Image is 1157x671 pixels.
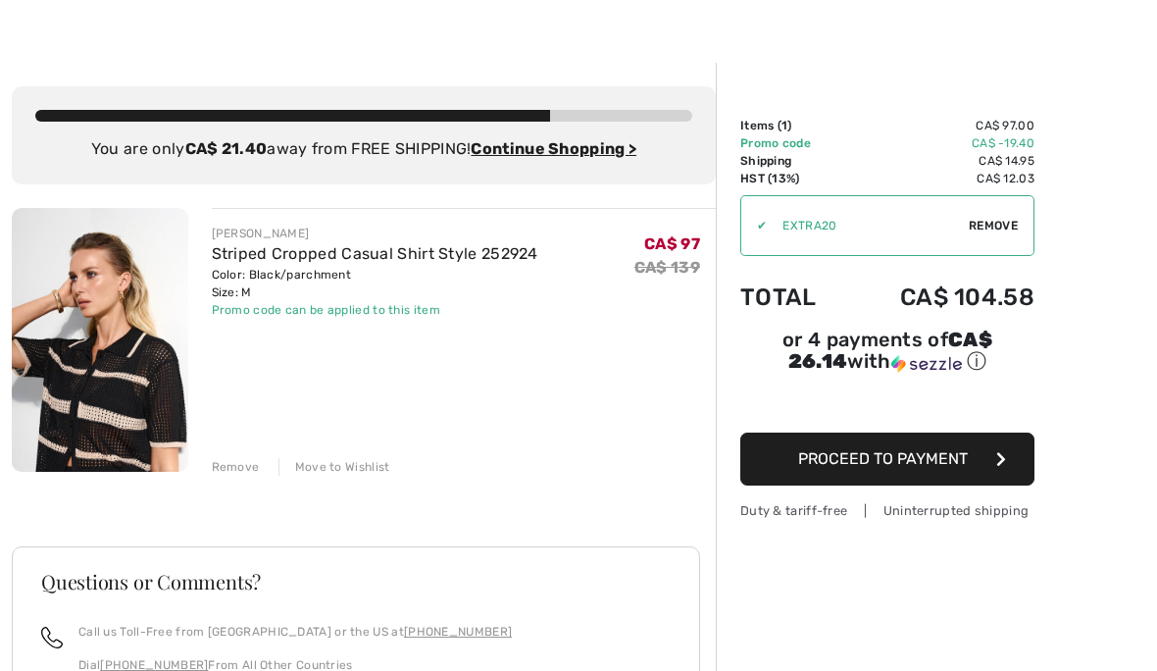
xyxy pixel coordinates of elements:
[212,225,538,242] div: [PERSON_NAME]
[846,264,1034,331] td: CA$ 104.58
[788,328,992,373] span: CA$ 26.14
[740,331,1034,375] div: or 4 payments of with
[740,134,846,152] td: Promo code
[969,217,1018,234] span: Remove
[846,117,1034,134] td: CA$ 97.00
[846,152,1034,170] td: CA$ 14.95
[212,244,538,263] a: Striped Cropped Casual Shirt Style 252924
[35,137,692,161] div: You are only away from FREE SHIPPING!
[891,355,962,373] img: Sezzle
[741,217,767,234] div: ✔
[634,258,700,277] s: CA$ 139
[41,572,671,592] h3: Questions or Comments?
[404,625,512,639] a: [PHONE_NUMBER]
[740,170,846,187] td: HST (13%)
[740,152,846,170] td: Shipping
[212,266,538,301] div: Color: Black/parchment Size: M
[212,458,260,476] div: Remove
[767,196,969,255] input: Promo code
[185,139,268,158] strong: CA$ 21.40
[740,331,1034,382] div: or 4 payments ofCA$ 26.14withSezzle Click to learn more about Sezzle
[12,208,188,472] img: Striped Cropped Casual Shirt Style 252924
[740,501,1034,520] div: Duty & tariff-free | Uninterrupted shipping
[212,301,538,319] div: Promo code can be applied to this item
[740,433,1034,486] button: Proceed to Payment
[740,382,1034,426] iframe: PayPal-paypal
[278,458,390,476] div: Move to Wishlist
[798,449,968,468] span: Proceed to Payment
[781,119,787,132] span: 1
[740,117,846,134] td: Items ( )
[644,234,700,253] span: CA$ 97
[78,623,512,641] p: Call us Toll-Free from [GEOGRAPHIC_DATA] or the US at
[846,134,1034,152] td: CA$ -19.40
[471,139,636,158] a: Continue Shopping >
[41,627,63,648] img: call
[846,170,1034,187] td: CA$ 12.03
[740,264,846,331] td: Total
